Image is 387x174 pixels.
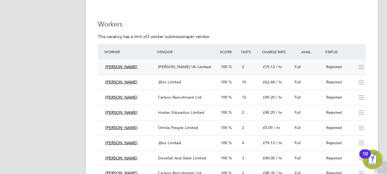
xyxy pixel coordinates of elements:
span: £49.20 [263,95,275,100]
span: / hr [276,110,282,115]
span: Full [295,140,301,145]
span: £19.13 [263,140,275,145]
div: Rejected [324,123,355,133]
div: Rejected [324,138,355,148]
div: 10 [362,154,368,162]
div: Status [324,46,366,57]
span: Full [295,155,301,161]
div: Rejected [324,77,355,87]
span: [PERSON_NAME] [105,64,138,69]
div: Worker [103,46,155,57]
div: Rejected [324,108,355,118]
span: 3 [242,155,244,161]
span: 2 [242,110,244,115]
span: Jjfox Limited [158,79,181,85]
button: Open Resource Center, 10 new notifications [363,150,382,169]
span: £19.13 [263,64,275,69]
span: Full [295,95,301,100]
span: Jjfox Limited [158,140,181,145]
span: 4 [242,140,244,145]
em: 3 worker submissions [147,34,188,39]
span: £49.20 [263,110,275,115]
span: [PERSON_NAME] [105,155,138,161]
span: Hunter Education Limited [158,110,204,115]
span: 12 [242,95,246,100]
span: [PERSON_NAME] [105,79,138,85]
span: Dovetail And Slate Limited [158,155,206,161]
span: [PERSON_NAME] [105,140,138,145]
div: Vendor [155,46,218,57]
span: Full [295,79,301,85]
span: [PERSON_NAME] Uk Limited [158,64,211,69]
span: 100 [221,140,227,145]
span: 10 [242,79,246,85]
span: 100 [221,110,227,115]
span: Omnia People Limited [158,125,198,130]
span: Full [295,125,301,130]
span: / hr [274,125,280,130]
span: [PERSON_NAME] [105,95,138,100]
span: [PERSON_NAME] [105,125,138,130]
span: 100 [221,79,227,85]
span: [PERSON_NAME] [105,110,138,115]
span: / hr [276,64,282,69]
div: Rejected [324,62,355,72]
span: Full [295,64,301,69]
span: 2 [242,64,244,69]
span: £62.68 [263,79,275,85]
span: / hr [276,79,282,85]
div: Rejected [324,92,355,103]
span: Full [295,110,301,115]
span: / hr [276,95,282,100]
span: 100 [221,125,227,130]
span: 100 [221,155,227,161]
div: Score [218,46,239,57]
h3: Workers [98,20,366,29]
span: £0.00 [263,125,273,130]
span: Carbon Recruitment Ltd [158,95,201,100]
p: This vacancy has a limit of per vendor. [98,34,366,39]
span: / hr [276,140,282,145]
div: Charge Rate [260,46,292,57]
span: 100 [221,95,227,100]
span: 100 [221,64,227,69]
span: £40.00 [263,155,275,161]
div: Avail [292,46,324,57]
div: Cmts [239,46,260,57]
div: Rejected [324,153,355,163]
span: / hr [276,155,282,161]
span: 2 [242,125,244,130]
